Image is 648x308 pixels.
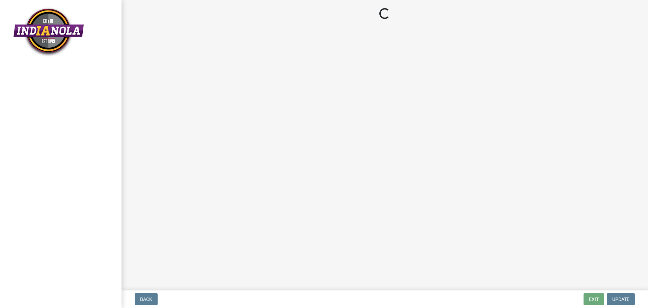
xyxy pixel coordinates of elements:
span: Update [612,297,629,302]
span: Back [140,297,152,302]
button: Back [135,293,158,305]
button: Exit [584,293,604,305]
button: Update [607,293,635,305]
img: City of Indianola, Iowa [13,7,84,57]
